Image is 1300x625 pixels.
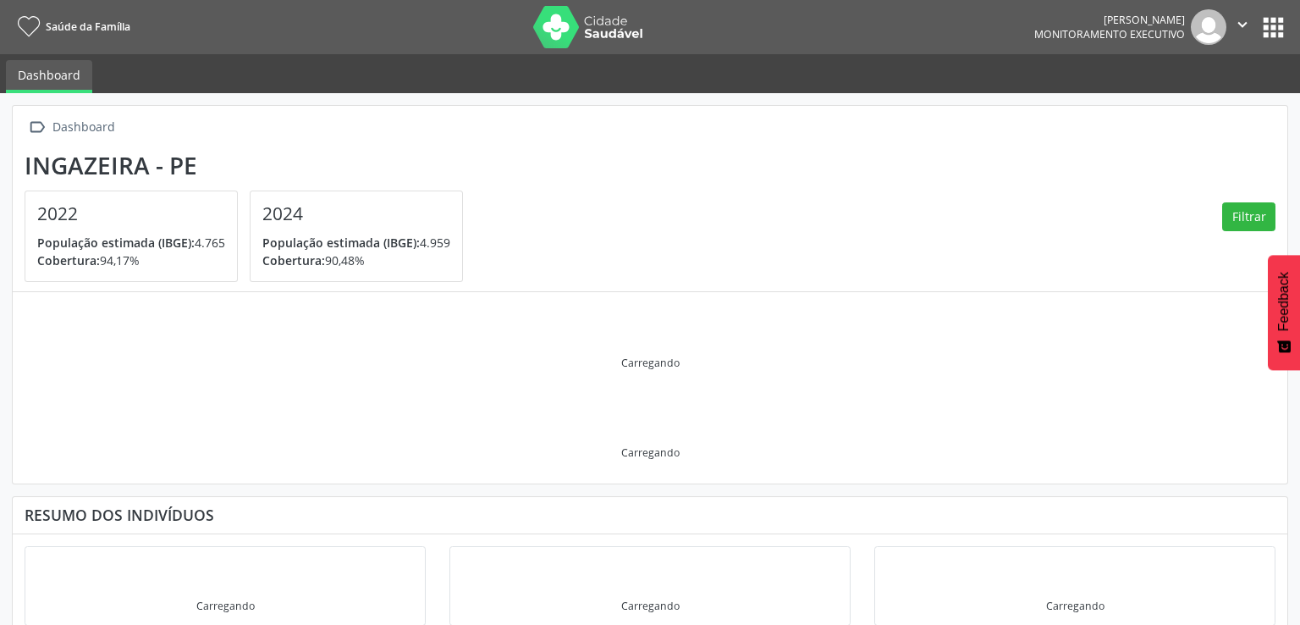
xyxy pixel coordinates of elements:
[621,356,680,370] div: Carregando
[49,115,118,140] div: Dashboard
[6,60,92,93] a: Dashboard
[1034,13,1185,27] div: [PERSON_NAME]
[262,234,450,252] p: 4.959
[1259,13,1288,42] button: apps
[621,599,680,613] div: Carregando
[37,203,225,224] h4: 2022
[46,19,130,34] span: Saúde da Família
[25,115,118,140] a:  Dashboard
[262,252,325,268] span: Cobertura:
[37,252,225,269] p: 94,17%
[196,599,255,613] div: Carregando
[1233,15,1252,34] i: 
[1034,27,1185,41] span: Monitoramento Executivo
[1222,202,1275,231] button: Filtrar
[1046,599,1104,613] div: Carregando
[1191,9,1226,45] img: img
[262,252,450,269] p: 90,48%
[37,235,195,251] span: População estimada (IBGE):
[621,445,680,460] div: Carregando
[262,203,450,224] h4: 2024
[1276,272,1292,331] span: Feedback
[12,13,130,41] a: Saúde da Família
[1226,9,1259,45] button: 
[25,115,49,140] i: 
[25,152,475,180] div: Ingazeira - PE
[1268,255,1300,370] button: Feedback - Mostrar pesquisa
[37,252,100,268] span: Cobertura:
[25,506,1275,524] div: Resumo dos indivíduos
[262,235,420,251] span: População estimada (IBGE):
[37,234,225,252] p: 4.765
